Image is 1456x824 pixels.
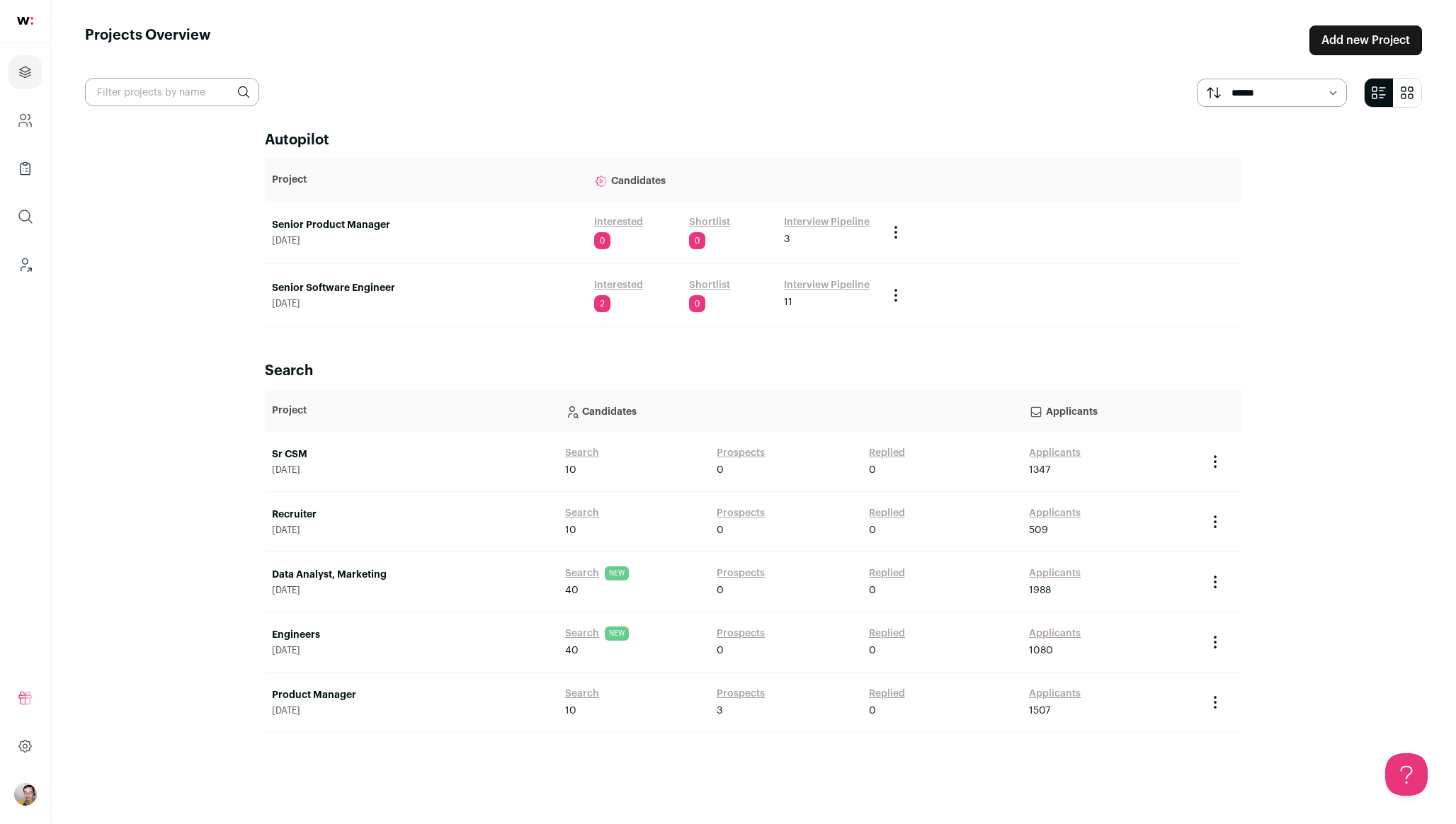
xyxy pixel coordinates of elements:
[565,626,599,641] a: Search
[717,704,722,718] span: 3
[1385,753,1428,796] iframe: Toggle Customer Support
[272,705,551,716] span: [DATE]
[717,583,724,597] span: 0
[565,704,576,718] span: 10
[1029,643,1053,658] span: 1080
[605,626,629,641] span: NEW
[689,215,730,229] a: Shortlist
[869,463,876,477] span: 0
[689,295,705,312] span: 0
[1207,513,1224,530] button: Project Actions
[14,783,37,806] img: 144000-medium_jpg
[272,568,551,582] a: Data Analyst, Marketing
[272,281,580,295] a: Senior Software Engineer
[265,361,1242,381] h2: Search
[689,278,730,292] a: Shortlist
[8,55,42,89] a: Projects
[869,446,905,460] a: Replied
[1029,704,1050,718] span: 1507
[272,447,551,462] a: Sr CSM
[1029,566,1081,580] a: Applicants
[1309,25,1422,55] a: Add new Project
[784,278,870,292] a: Interview Pipeline
[565,523,576,537] span: 10
[272,218,580,232] a: Senior Product Manager
[887,287,904,304] button: Project Actions
[8,103,42,137] a: Company and ATS Settings
[272,173,580,187] p: Project
[1029,583,1051,597] span: 1988
[869,643,876,658] span: 0
[594,215,643,229] a: Interested
[869,523,876,537] span: 0
[565,463,576,477] span: 10
[717,463,724,477] span: 0
[8,248,42,282] a: Leads (Backoffice)
[85,78,259,106] input: Filter projects by name
[565,583,579,597] span: 40
[85,25,211,55] h1: Projects Overview
[887,224,904,241] button: Project Actions
[1029,687,1081,701] a: Applicants
[265,130,1242,150] h2: Autopilot
[565,446,599,460] a: Search
[272,508,551,522] a: Recruiter
[717,566,765,580] a: Prospects
[594,232,610,249] span: 0
[14,783,37,806] button: Open dropdown
[565,396,1015,425] p: Candidates
[272,464,551,476] span: [DATE]
[717,446,765,460] a: Prospects
[565,506,599,520] a: Search
[17,17,33,25] img: wellfound-shorthand-0d5821cbd27db2630d0214b213865d53afaa358527fdda9d0ea32b1df1b89c2c.svg
[869,583,876,597] span: 0
[1029,626,1081,641] a: Applicants
[272,525,551,536] span: [DATE]
[1029,523,1048,537] span: 509
[869,566,905,580] a: Replied
[717,687,765,701] a: Prospects
[717,643,724,658] span: 0
[1029,396,1193,425] p: Applicants
[689,232,705,249] span: 0
[272,688,551,702] a: Product Manager
[272,235,580,246] span: [DATE]
[1029,446,1081,460] a: Applicants
[717,523,724,537] span: 0
[272,645,551,656] span: [DATE]
[272,298,580,309] span: [DATE]
[869,506,905,520] a: Replied
[594,278,643,292] a: Interested
[784,232,790,246] span: 3
[1207,634,1224,651] button: Project Actions
[1207,573,1224,590] button: Project Actions
[605,566,629,580] span: NEW
[784,295,792,309] span: 11
[565,566,599,580] a: Search
[565,687,599,701] a: Search
[272,585,551,596] span: [DATE]
[272,628,551,642] a: Engineers
[869,626,905,641] a: Replied
[717,506,765,520] a: Prospects
[784,215,870,229] a: Interview Pipeline
[565,643,579,658] span: 40
[1029,506,1081,520] a: Applicants
[594,166,873,194] p: Candidates
[8,151,42,185] a: Company Lists
[272,404,551,418] p: Project
[869,704,876,718] span: 0
[869,687,905,701] a: Replied
[717,626,765,641] a: Prospects
[1207,453,1224,470] button: Project Actions
[1207,694,1224,711] button: Project Actions
[594,295,610,312] span: 2
[1029,463,1050,477] span: 1347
